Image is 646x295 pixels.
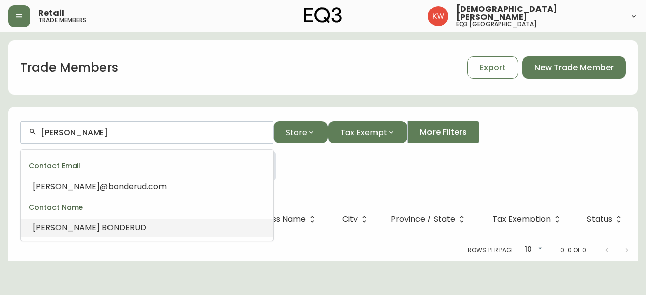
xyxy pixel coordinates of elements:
[428,6,448,26] img: f33162b67396b0982c40ce2a87247151
[247,215,319,224] span: Business Name
[147,181,167,192] span: .com
[456,5,622,21] span: [DEMOGRAPHIC_DATA][PERSON_NAME]
[33,181,100,192] span: [PERSON_NAME]
[20,59,118,76] h1: Trade Members
[33,222,100,233] span: [PERSON_NAME]
[100,181,108,192] span: @
[467,56,518,79] button: Export
[522,56,626,79] button: New Trade Member
[391,215,468,224] span: Province / State
[286,126,307,139] span: Store
[534,62,614,73] span: New Trade Member
[492,216,551,222] span: Tax Exemption
[587,215,625,224] span: Status
[468,246,516,255] p: Rows per page:
[108,181,147,192] span: bonderud
[102,222,146,233] span: BONDERUD
[41,128,265,137] input: Search
[342,215,371,224] span: City
[21,154,273,178] div: Contact Email
[273,121,328,143] button: Store
[328,121,407,143] button: Tax Exempt
[247,216,306,222] span: Business Name
[520,242,544,258] div: 10
[420,127,467,138] span: More Filters
[21,195,273,219] div: Contact Name
[560,246,586,255] p: 0-0 of 0
[342,216,358,222] span: City
[480,62,506,73] span: Export
[304,7,342,23] img: logo
[38,9,64,17] span: Retail
[340,126,387,139] span: Tax Exempt
[407,121,479,143] button: More Filters
[38,17,86,23] h5: trade members
[587,216,612,222] span: Status
[492,215,564,224] span: Tax Exemption
[456,21,537,27] h5: eq3 [GEOGRAPHIC_DATA]
[391,216,455,222] span: Province / State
